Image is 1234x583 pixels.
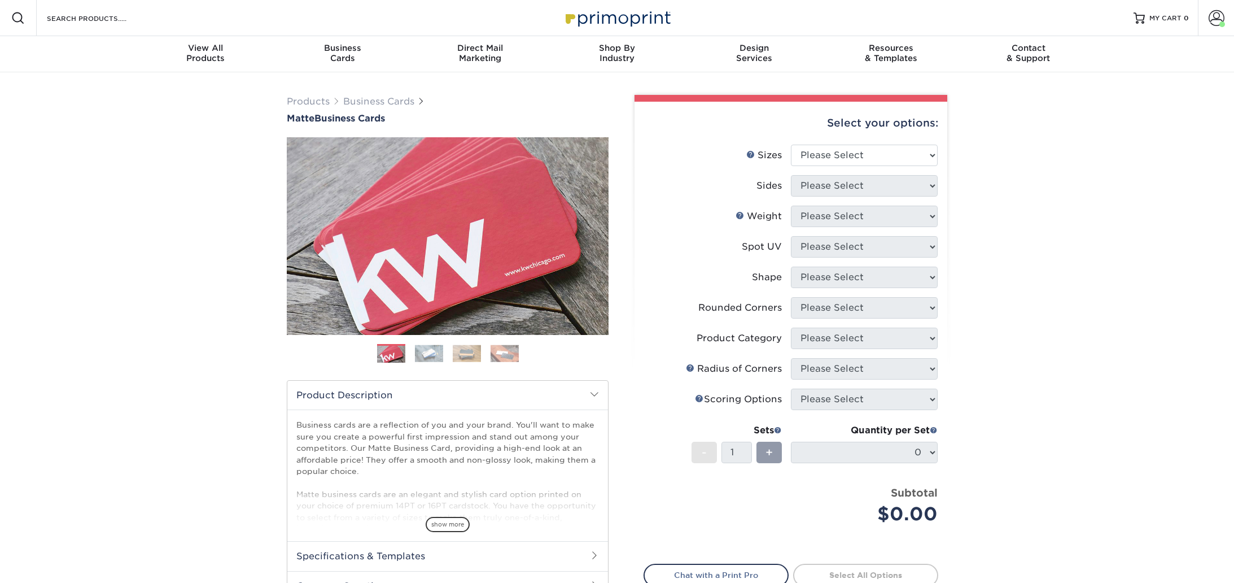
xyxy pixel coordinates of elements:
[549,43,686,53] span: Shop By
[274,43,412,63] div: Cards
[549,43,686,63] div: Industry
[685,43,822,53] span: Design
[287,75,609,397] img: Matte 01
[746,149,782,162] div: Sizes
[960,43,1097,63] div: & Support
[287,541,608,571] h2: Specifications & Templates
[137,43,274,63] div: Products
[752,271,782,284] div: Shape
[274,43,412,53] span: Business
[377,340,405,368] img: Business Cards 01
[822,36,960,72] a: Resources& Templates
[491,345,519,362] img: Business Cards 04
[296,419,599,580] p: Business cards are a reflection of you and your brand. You'll want to make sure you create a powe...
[799,501,938,528] div: $0.00
[1184,14,1189,22] span: 0
[742,240,782,254] div: Spot UV
[137,43,274,53] span: View All
[343,96,414,107] a: Business Cards
[960,36,1097,72] a: Contact& Support
[287,113,609,124] a: MatteBusiness Cards
[686,362,782,376] div: Radius of Corners
[960,43,1097,53] span: Contact
[822,43,960,63] div: & Templates
[549,36,686,72] a: Shop ByIndustry
[453,345,481,362] img: Business Cards 03
[695,393,782,406] div: Scoring Options
[426,517,470,532] span: show more
[736,210,782,223] div: Weight
[415,345,443,362] img: Business Cards 02
[765,444,773,461] span: +
[412,43,549,53] span: Direct Mail
[692,424,782,437] div: Sets
[287,113,314,124] span: Matte
[644,102,938,145] div: Select your options:
[791,424,938,437] div: Quantity per Set
[756,179,782,193] div: Sides
[46,11,156,25] input: SEARCH PRODUCTS.....
[685,36,822,72] a: DesignServices
[822,43,960,53] span: Resources
[697,332,782,345] div: Product Category
[287,96,330,107] a: Products
[685,43,822,63] div: Services
[1149,14,1182,23] span: MY CART
[561,6,673,30] img: Primoprint
[412,36,549,72] a: Direct MailMarketing
[137,36,274,72] a: View AllProducts
[412,43,549,63] div: Marketing
[891,486,938,499] strong: Subtotal
[287,381,608,410] h2: Product Description
[702,444,707,461] span: -
[274,36,412,72] a: BusinessCards
[698,301,782,315] div: Rounded Corners
[287,113,609,124] h1: Business Cards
